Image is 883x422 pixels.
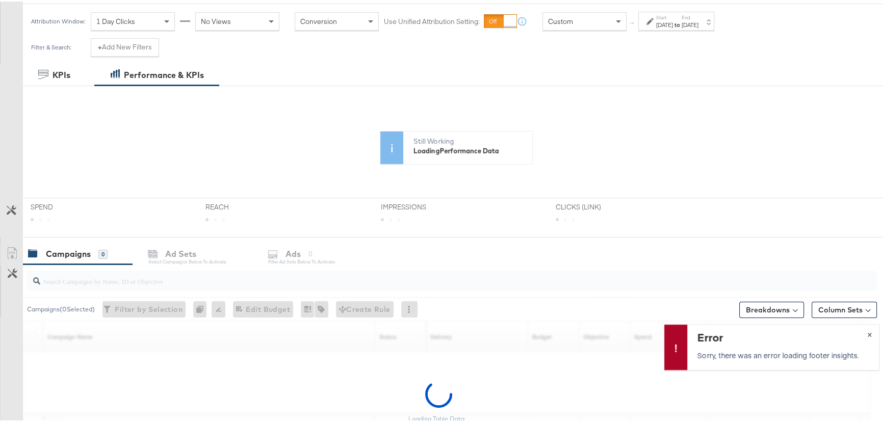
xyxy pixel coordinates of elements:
div: Performance & KPIs [124,68,204,80]
button: Breakdowns [739,300,804,316]
span: 1 Day Clicks [96,15,135,24]
p: Sorry, there was an error loading footer insights. [697,349,866,359]
div: [DATE] [682,19,698,28]
button: Column Sets [812,300,877,316]
span: × [867,326,872,338]
div: Campaigns ( 0 Selected) [27,303,95,312]
label: Start: [656,13,673,19]
div: Filter & Search: [31,42,72,49]
div: Attribution Window: [31,16,86,23]
label: End: [682,13,698,19]
span: ↑ [628,20,637,23]
div: Error [697,328,866,344]
div: 0 [98,248,108,257]
div: [DATE] [656,19,673,28]
button: × [860,323,879,341]
span: Custom [548,15,573,24]
div: 0 [193,300,212,316]
label: Use Unified Attribution Setting: [384,15,480,25]
input: Search Campaigns by Name, ID or Objective [40,266,800,285]
strong: + [98,41,102,50]
span: Conversion [300,15,337,24]
div: Loading Table Data... [408,413,469,421]
div: Campaigns [46,247,91,258]
span: No Views [201,15,231,24]
strong: to [673,19,682,27]
div: KPIs [53,68,70,80]
button: +Add New Filters [91,37,159,55]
